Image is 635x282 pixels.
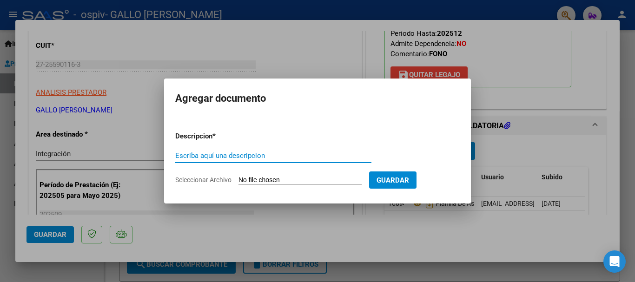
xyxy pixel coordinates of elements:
[175,176,232,184] span: Seleccionar Archivo
[175,90,460,107] h2: Agregar documento
[603,250,626,273] div: Open Intercom Messenger
[369,171,417,189] button: Guardar
[377,176,409,184] span: Guardar
[175,131,261,142] p: Descripcion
